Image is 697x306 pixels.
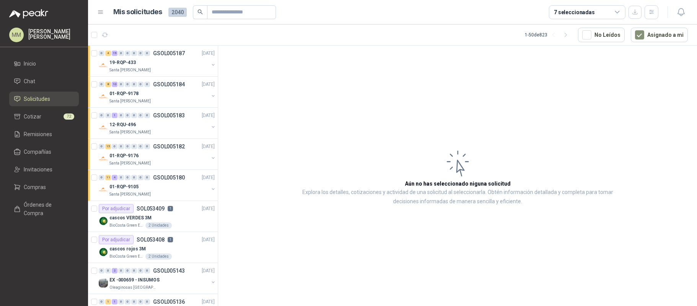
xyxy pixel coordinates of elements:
div: 0 [105,268,111,273]
div: 0 [125,82,131,87]
div: 0 [99,113,104,118]
div: 0 [138,175,144,180]
p: Santa [PERSON_NAME] [109,191,151,197]
div: 4 [112,175,118,180]
div: 4 [105,51,111,56]
p: GSOL005182 [153,144,185,149]
button: No Leídos [578,28,625,42]
a: Compañías [9,145,79,159]
div: 0 [138,144,144,149]
img: Company Logo [99,185,108,194]
p: Santa [PERSON_NAME] [109,160,151,166]
div: 0 [118,144,124,149]
span: Invitaciones [24,165,52,174]
span: Cotizar [24,112,41,121]
div: 0 [131,175,137,180]
div: 0 [118,268,124,273]
div: 0 [138,113,144,118]
img: Company Logo [99,61,108,70]
img: Company Logo [99,123,108,132]
div: Por adjudicar [99,204,134,213]
a: Chat [9,74,79,89]
div: 0 [125,299,131,304]
div: 0 [99,144,104,149]
p: [DATE] [202,50,215,57]
p: 19-RQP-433 [109,59,136,66]
h1: Mis solicitudes [113,7,162,18]
div: 0 [131,82,137,87]
div: 0 [112,144,118,149]
p: cascos VERDES 3M [109,214,152,222]
div: 0 [118,51,124,56]
p: GSOL005187 [153,51,185,56]
p: [DATE] [202,112,215,119]
p: BioCosta Green Energy S.A.S [109,253,144,260]
p: 01-RQP-9105 [109,183,139,191]
div: 0 [144,144,150,149]
div: 10 [112,82,118,87]
p: [DATE] [202,174,215,181]
p: GSOL005136 [153,299,185,304]
button: Asignado a mi [631,28,688,42]
p: [DATE] [202,236,215,243]
p: 12-RQU-496 [109,121,136,128]
a: 0 0 2 0 0 0 0 0 GSOL005143[DATE] Company LogoEX -000659 - INSUMOSOleaginosas [GEOGRAPHIC_DATA][PE... [99,266,216,291]
p: [DATE] [202,267,215,275]
span: Compañías [24,148,51,156]
div: 0 [105,113,111,118]
div: 0 [118,175,124,180]
p: [DATE] [202,205,215,212]
div: 0 [99,299,104,304]
p: 01-RQP-9176 [109,152,139,160]
div: 0 [131,113,137,118]
div: 0 [99,268,104,273]
div: 0 [118,299,124,304]
div: 2 Unidades [145,222,172,229]
span: Órdenes de Compra [24,201,72,217]
span: 72 [64,114,74,120]
div: 1 [112,299,118,304]
p: GSOL005143 [153,268,185,273]
div: 0 [131,51,137,56]
a: Cotizar72 [9,109,79,124]
a: 0 4 19 0 0 0 0 0 GSOL005187[DATE] Company Logo19-RQP-433Santa [PERSON_NAME] [99,49,216,73]
div: 1 - 50 de 823 [525,29,572,41]
a: Por adjudicarSOL0534081[DATE] Company Logocascos rojos 3MBioCosta Green Energy S.A.S2 Unidades [88,232,218,263]
p: GSOL005184 [153,82,185,87]
img: Logo peakr [9,9,48,18]
div: Por adjudicar [99,235,134,244]
p: Oleaginosas [GEOGRAPHIC_DATA][PERSON_NAME] [109,285,158,291]
div: 15 [105,144,111,149]
div: 0 [99,175,104,180]
div: 0 [118,82,124,87]
p: [DATE] [202,81,215,88]
p: [DATE] [202,298,215,306]
div: 0 [99,51,104,56]
a: Remisiones [9,127,79,141]
span: 2040 [168,8,187,17]
img: Company Logo [99,92,108,101]
div: 0 [125,175,131,180]
a: 0 11 4 0 0 0 0 0 GSOL005180[DATE] Company Logo01-RQP-9105Santa [PERSON_NAME] [99,173,216,197]
div: 0 [144,175,150,180]
p: GSOL005180 [153,175,185,180]
div: 0 [125,113,131,118]
span: Compras [24,183,46,191]
span: Inicio [24,59,36,68]
a: Compras [9,180,79,194]
p: 01-RQP-9178 [109,90,139,97]
p: [DATE] [202,143,215,150]
div: 0 [138,268,144,273]
div: 0 [144,113,150,118]
div: 0 [144,299,150,304]
div: 0 [125,268,131,273]
span: Solicitudes [24,95,50,103]
div: 11 [105,175,111,180]
h3: Aún no has seleccionado niguna solicitud [405,179,511,188]
div: 0 [131,144,137,149]
p: GSOL005183 [153,113,185,118]
span: Chat [24,77,35,86]
div: MM [9,28,24,42]
img: Company Logo [99,216,108,225]
img: Company Logo [99,278,108,288]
